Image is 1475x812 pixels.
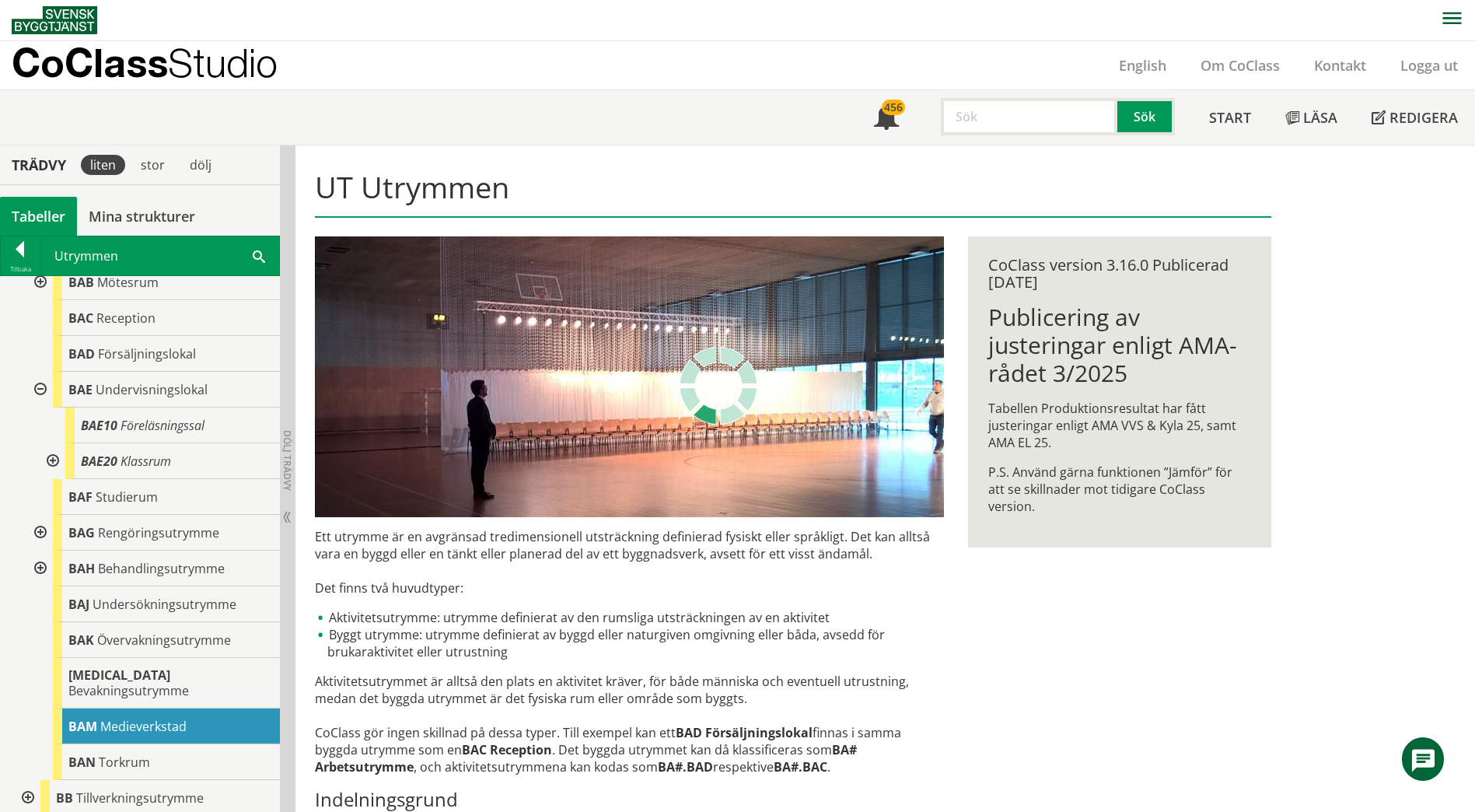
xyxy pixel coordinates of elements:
[68,718,97,735] span: BAM
[68,488,93,506] span: BAF
[1102,56,1183,75] a: English
[76,789,204,807] span: Tillverkningsutrymme
[81,453,117,470] span: BAE20
[68,682,189,699] span: Bevakningsutrymme
[1268,90,1354,145] a: Läsa
[96,310,156,327] span: Reception
[315,788,944,811] h3: Indelningsgrund
[1383,56,1475,75] a: Logga ut
[988,257,1250,291] div: CoClass version 3.16.0 Publicerad [DATE]
[1,263,40,275] div: Tillbaka
[98,524,219,541] span: Rengöringsutrymme
[658,758,713,775] strong: BA#.BAD
[3,156,75,173] div: Trädvy
[93,596,236,613] span: Undersökningsutrymme
[68,524,95,541] span: BAG
[98,345,196,362] span: Försäljningslokal
[1183,56,1297,75] a: Om CoClass
[941,98,1117,135] input: Sök
[281,430,294,491] span: Dölj trädvy
[874,107,899,131] span: Notifikationer
[77,197,207,236] a: Mina strukturer
[12,6,97,34] img: Svensk Byggtjänst
[56,789,73,807] span: BB
[81,155,125,175] div: liten
[462,741,552,758] strong: BAC Reception
[96,381,208,398] span: Undervisningslokal
[68,310,93,327] span: BAC
[99,754,150,771] span: Torkrum
[121,417,204,434] span: Föreläsningssal
[315,626,944,660] li: Byggt utrymme: utrymme definierat av byggd eller naturgiven omgivning eller båda, avsedd för bruk...
[68,345,95,362] span: BAD
[68,381,93,398] span: BAE
[774,758,827,775] strong: BA#.BAC
[315,741,857,775] strong: BA# Arbetsutrymme
[168,40,278,86] span: Studio
[81,417,117,434] span: BAE10
[68,754,96,771] span: BAN
[988,303,1250,387] h1: Publicering av justeringar enligt AMA-rådet 3/2025
[1117,98,1175,135] button: Sök
[68,667,170,684] span: [MEDICAL_DATA]
[131,155,174,175] div: stor
[1354,90,1475,145] a: Redigera
[40,236,279,275] div: Utrymmen
[988,464,1250,515] p: P.S. Använd gärna funktionen ”Jämför” för att se skillnader mot tidigare CoClass version.
[882,100,905,115] div: 456
[96,488,158,506] span: Studierum
[98,560,225,577] span: Behandlingsutrymme
[68,274,94,291] span: BAB
[97,274,159,291] span: Mötesrum
[12,41,311,89] a: CoClassStudio
[1303,108,1337,127] span: Läsa
[100,718,187,735] span: Medieverkstad
[857,90,916,145] a: 456
[315,170,1271,218] h1: UT Utrymmen
[680,347,757,425] img: Laddar
[180,155,221,175] div: dölj
[12,54,278,72] p: CoClass
[97,632,231,649] span: Övervakningsutrymme
[68,632,94,649] span: BAK
[68,560,95,577] span: BAH
[1209,108,1251,127] span: Start
[68,596,89,613] span: BAJ
[1389,108,1458,127] span: Redigera
[676,724,813,741] strong: BAD Försäljningslokal
[1192,90,1268,145] a: Start
[315,609,944,626] li: Aktivitetsutrymme: utrymme definierat av den rumsliga utsträckningen av en aktivitet
[315,236,944,517] img: utrymme.jpg
[988,400,1250,451] p: Tabellen Produktionsresultat har fått justeringar enligt AMA VVS & Kyla 25, samt AMA EL 25.
[253,247,265,264] span: Sök i tabellen
[1297,56,1383,75] a: Kontakt
[121,453,171,470] span: Klassrum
